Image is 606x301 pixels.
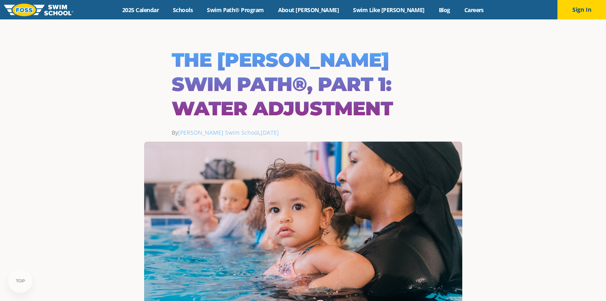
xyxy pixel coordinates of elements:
[259,129,279,136] span: ,
[178,129,259,136] a: [PERSON_NAME] Swim School
[346,6,432,14] a: Swim Like [PERSON_NAME]
[432,6,457,14] a: Blog
[172,48,435,121] h1: The [PERSON_NAME] Swim Path®, Part 1: Water Adjustment
[271,6,346,14] a: About [PERSON_NAME]
[172,129,259,136] span: By
[261,129,279,136] a: [DATE]
[457,6,491,14] a: Careers
[16,278,25,284] div: TOP
[166,6,200,14] a: Schools
[200,6,271,14] a: Swim Path® Program
[4,4,73,16] img: FOSS Swim School Logo
[115,6,166,14] a: 2025 Calendar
